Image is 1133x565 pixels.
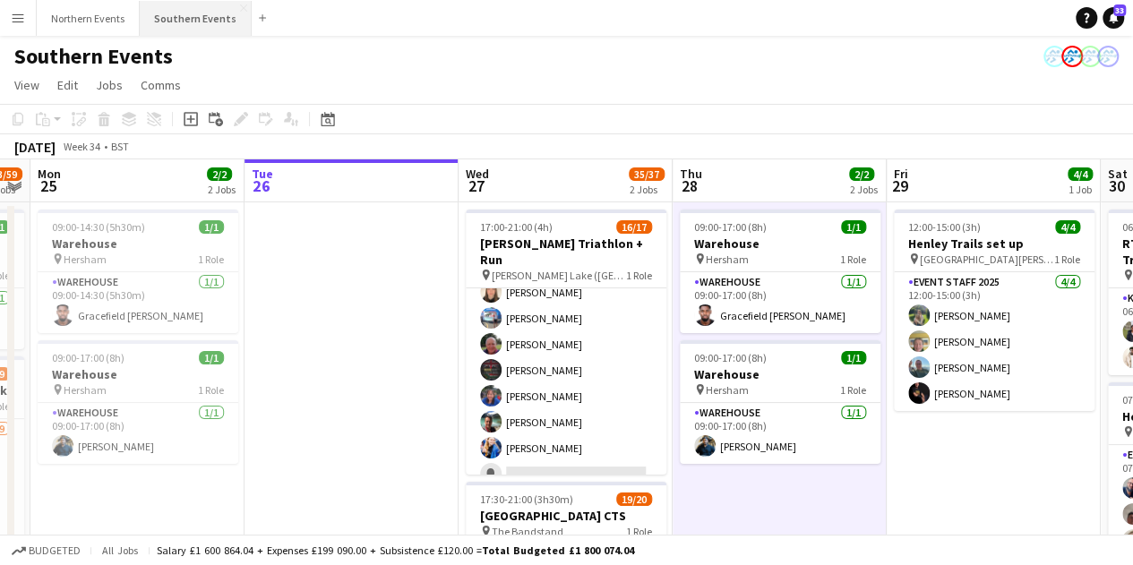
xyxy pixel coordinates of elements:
[38,366,238,382] h3: Warehouse
[64,253,107,266] span: Hersham
[920,253,1054,266] span: [GEOGRAPHIC_DATA][PERSON_NAME]
[111,140,129,153] div: BST
[706,383,749,397] span: Hersham
[492,269,626,282] span: [PERSON_NAME] Lake ([GEOGRAPHIC_DATA])
[140,1,252,36] button: Southern Events
[38,235,238,252] h3: Warehouse
[680,210,880,333] app-job-card: 09:00-17:00 (8h)1/1Warehouse Hersham1 RoleWarehouse1/109:00-17:00 (8h)Gracefield [PERSON_NAME]
[38,272,238,333] app-card-role: Warehouse1/109:00-14:30 (5h30m)Gracefield [PERSON_NAME]
[1108,166,1128,182] span: Sat
[463,175,489,196] span: 27
[38,166,61,182] span: Mon
[1069,183,1092,196] div: 1 Job
[482,544,634,557] span: Total Budgeted £1 800 074.04
[59,140,104,153] span: Week 34
[14,77,39,93] span: View
[198,253,224,266] span: 1 Role
[840,383,866,397] span: 1 Role
[37,1,140,36] button: Northern Events
[706,253,749,266] span: Hersham
[52,220,145,234] span: 09:00-14:30 (5h30m)
[677,175,702,196] span: 28
[908,220,981,234] span: 12:00-15:00 (3h)
[38,403,238,464] app-card-role: Warehouse1/109:00-17:00 (8h)[PERSON_NAME]
[480,220,553,234] span: 17:00-21:00 (4h)
[1054,253,1080,266] span: 1 Role
[894,210,1094,411] app-job-card: 12:00-15:00 (3h)4/4Henley Trails set up [GEOGRAPHIC_DATA][PERSON_NAME]1 RoleEvent Staff 20254/412...
[1055,220,1080,234] span: 4/4
[626,269,652,282] span: 1 Role
[629,167,665,181] span: 35/37
[14,43,173,70] h1: Southern Events
[466,210,666,475] app-job-card: 17:00-21:00 (4h)16/17[PERSON_NAME] Triathlon + Run [PERSON_NAME] Lake ([GEOGRAPHIC_DATA])1 RoleEb...
[1061,46,1083,67] app-user-avatar: RunThrough Events
[626,525,652,538] span: 1 Role
[14,138,56,156] div: [DATE]
[208,183,236,196] div: 2 Jobs
[1079,46,1101,67] app-user-avatar: RunThrough Events
[680,235,880,252] h3: Warehouse
[89,73,130,97] a: Jobs
[894,272,1094,411] app-card-role: Event Staff 20254/412:00-15:00 (3h)[PERSON_NAME][PERSON_NAME][PERSON_NAME][PERSON_NAME]
[894,166,908,182] span: Fri
[199,351,224,364] span: 1/1
[1113,4,1126,16] span: 33
[1105,175,1128,196] span: 30
[133,73,188,97] a: Comms
[52,351,124,364] span: 09:00-17:00 (8h)
[850,183,878,196] div: 2 Jobs
[249,175,273,196] span: 26
[630,183,664,196] div: 2 Jobs
[9,541,83,561] button: Budgeted
[694,220,767,234] span: 09:00-17:00 (8h)
[99,544,142,557] span: All jobs
[466,508,666,524] h3: [GEOGRAPHIC_DATA] CTS
[252,166,273,182] span: Tue
[680,403,880,464] app-card-role: Warehouse1/109:00-17:00 (8h)[PERSON_NAME]
[680,366,880,382] h3: Warehouse
[1043,46,1065,67] app-user-avatar: RunThrough Events
[680,272,880,333] app-card-role: Warehouse1/109:00-17:00 (8h)Gracefield [PERSON_NAME]
[96,77,123,93] span: Jobs
[849,167,874,181] span: 2/2
[29,544,81,557] span: Budgeted
[616,220,652,234] span: 16/17
[466,235,666,268] h3: [PERSON_NAME] Triathlon + Run
[1097,46,1119,67] app-user-avatar: RunThrough Events
[1103,7,1124,29] a: 33
[841,220,866,234] span: 1/1
[480,492,573,506] span: 17:30-21:00 (3h30m)
[7,73,47,97] a: View
[1068,167,1093,181] span: 4/4
[199,220,224,234] span: 1/1
[680,340,880,464] app-job-card: 09:00-17:00 (8h)1/1Warehouse Hersham1 RoleWarehouse1/109:00-17:00 (8h)[PERSON_NAME]
[616,492,652,506] span: 19/20
[38,210,238,333] app-job-card: 09:00-14:30 (5h30m)1/1Warehouse Hersham1 RoleWarehouse1/109:00-14:30 (5h30m)Gracefield [PERSON_NAME]
[141,77,181,93] span: Comms
[57,77,78,93] span: Edit
[38,340,238,464] app-job-card: 09:00-17:00 (8h)1/1Warehouse Hersham1 RoleWarehouse1/109:00-17:00 (8h)[PERSON_NAME]
[207,167,232,181] span: 2/2
[466,166,489,182] span: Wed
[492,525,563,538] span: The Bandstand
[894,235,1094,252] h3: Henley Trails set up
[157,544,634,557] div: Salary £1 600 864.04 + Expenses £199 090.00 + Subsistence £120.00 =
[680,166,702,182] span: Thu
[694,351,767,364] span: 09:00-17:00 (8h)
[50,73,85,97] a: Edit
[841,351,866,364] span: 1/1
[840,253,866,266] span: 1 Role
[64,383,107,397] span: Hersham
[198,383,224,397] span: 1 Role
[891,175,908,196] span: 29
[35,175,61,196] span: 25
